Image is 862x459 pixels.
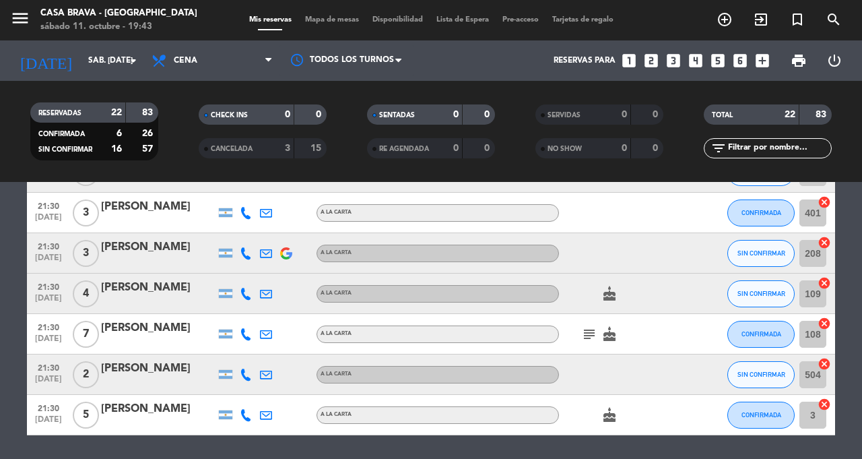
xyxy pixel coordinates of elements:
span: Pre-acceso [496,16,545,24]
span: RE AGENDADA [379,146,429,152]
span: TOTAL [712,112,733,119]
button: SIN CONFIRMAR [727,240,795,267]
span: 21:30 [32,400,65,415]
i: add_circle_outline [717,11,733,28]
div: LOG OUT [816,40,852,81]
span: print [791,53,807,69]
div: sábado 11. octubre - 19:43 [40,20,197,34]
i: filter_list [710,140,727,156]
span: A LA CARTA [321,371,352,377]
span: CONFIRMADA [741,209,781,216]
i: looks_two [642,52,660,69]
span: CHECK INS [211,112,248,119]
span: [DATE] [32,213,65,228]
i: arrow_drop_down [125,53,141,69]
strong: 0 [622,144,627,153]
span: SENTADAS [379,112,415,119]
button: CONFIRMADA [727,200,795,226]
span: Cena [174,56,197,65]
strong: 0 [653,144,661,153]
span: 21:30 [32,359,65,375]
i: cancel [818,398,831,411]
strong: 0 [285,110,290,119]
span: [DATE] [32,415,65,431]
strong: 16 [111,144,122,154]
strong: 0 [622,110,627,119]
strong: 0 [316,110,324,119]
span: 21:30 [32,197,65,213]
strong: 26 [142,129,156,138]
span: A LA CARTA [321,210,352,215]
i: add_box [754,52,771,69]
span: A LA CARTA [321,290,352,296]
input: Filtrar por nombre... [727,141,831,156]
i: looks_6 [731,52,749,69]
strong: 3 [285,144,290,153]
strong: 15 [310,144,324,153]
button: CONFIRMADA [727,402,795,429]
div: [PERSON_NAME] [101,279,215,297]
button: menu [10,8,30,33]
i: power_settings_new [826,53,842,69]
i: looks_5 [709,52,727,69]
span: 3 [73,240,99,267]
i: cake [601,407,618,423]
strong: 57 [142,144,156,154]
i: [DATE] [10,46,81,75]
strong: 22 [111,108,122,117]
span: Lista de Espera [430,16,496,24]
span: CONFIRMADA [38,131,85,137]
strong: 0 [453,110,459,119]
div: Casa Brava - [GEOGRAPHIC_DATA] [40,7,197,20]
i: cancel [818,236,831,249]
span: 21:30 [32,278,65,294]
i: subject [581,326,597,342]
img: google-logo.png [280,247,292,259]
i: looks_one [620,52,638,69]
i: cancel [818,357,831,371]
button: CONFIRMADA [727,321,795,348]
i: cancel [818,276,831,290]
span: Tarjetas de regalo [545,16,620,24]
strong: 83 [142,108,156,117]
span: [DATE] [32,375,65,390]
i: exit_to_app [753,11,769,28]
i: cake [601,286,618,302]
div: [PERSON_NAME] [101,360,215,377]
span: SIN CONFIRMAR [737,290,785,297]
span: [DATE] [32,294,65,309]
i: menu [10,8,30,28]
button: SIN CONFIRMAR [727,361,795,388]
span: 7 [73,321,99,348]
span: Reservas para [554,56,616,65]
div: [PERSON_NAME] [101,319,215,337]
strong: 0 [484,110,492,119]
i: looks_4 [687,52,704,69]
span: SIN CONFIRMAR [737,249,785,257]
span: [DATE] [32,334,65,350]
span: CANCELADA [211,146,253,152]
span: SIN CONFIRMAR [737,371,785,378]
span: A LA CARTA [321,250,352,255]
span: 4 [73,280,99,307]
span: 21:30 [32,319,65,334]
span: Mapa de mesas [298,16,366,24]
div: [PERSON_NAME] [101,239,215,256]
span: Disponibilidad [366,16,430,24]
i: turned_in_not [789,11,805,28]
div: [PERSON_NAME] [101,198,215,216]
i: search [826,11,842,28]
strong: 22 [785,110,795,119]
strong: 0 [653,110,661,119]
strong: 0 [453,144,459,153]
span: 2 [73,361,99,388]
span: NO SHOW [548,146,582,152]
span: [DATE] [32,253,65,269]
strong: 0 [484,144,492,153]
button: SIN CONFIRMAR [727,280,795,307]
span: SERVIDAS [548,112,581,119]
i: cancel [818,195,831,209]
span: A LA CARTA [321,412,352,417]
strong: 83 [816,110,829,119]
span: CONFIRMADA [741,330,781,338]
